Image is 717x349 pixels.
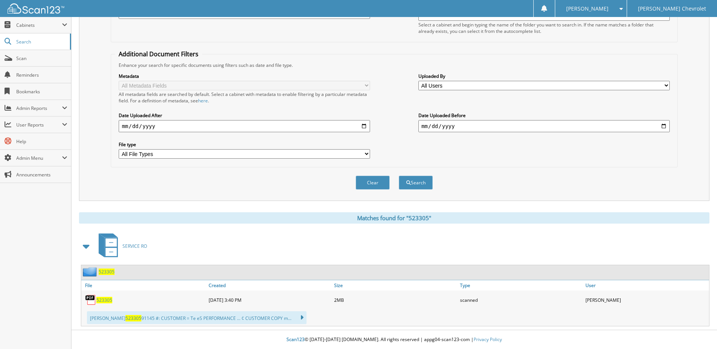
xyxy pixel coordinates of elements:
[332,292,458,307] div: 2MB
[207,292,332,307] div: [DATE] 3:40 PM
[115,62,673,68] div: Enhance your search for specific documents using filters such as date and file type.
[458,292,584,307] div: scanned
[679,313,717,349] iframe: Chat Widget
[458,280,584,290] a: Type
[8,3,64,14] img: scan123-logo-white.svg
[71,330,717,349] div: © [DATE]-[DATE] [DOMAIN_NAME]. All rights reserved | appg04-scan123-com |
[125,315,141,321] span: 523305
[474,336,502,343] a: Privacy Policy
[87,311,307,324] div: [PERSON_NAME] 91145 #: CUSTOMER = Te eS PERFORMANCE ... ¢ CUSTOMER COPY m...
[85,294,96,306] img: PDF.png
[83,267,99,276] img: folder2.png
[119,141,370,148] label: File type
[115,50,202,58] legend: Additional Document Filters
[16,39,66,45] span: Search
[79,212,709,224] div: Matches found for "523305"
[16,122,62,128] span: User Reports
[119,91,370,104] div: All metadata fields are searched by default. Select a cabinet with metadata to enable filtering b...
[418,73,670,79] label: Uploaded By
[16,171,67,178] span: Announcements
[286,336,305,343] span: Scan123
[122,243,147,249] span: SERVICE RO
[81,280,207,290] a: File
[16,88,67,95] span: Bookmarks
[119,120,370,132] input: start
[16,105,62,111] span: Admin Reports
[584,292,709,307] div: [PERSON_NAME]
[332,280,458,290] a: Size
[584,280,709,290] a: User
[207,280,332,290] a: Created
[119,112,370,119] label: Date Uploaded After
[16,72,67,78] span: Reminders
[418,120,670,132] input: end
[16,22,62,28] span: Cabinets
[638,6,706,11] span: [PERSON_NAME] Chevrolet
[119,73,370,79] label: Metadata
[399,176,433,190] button: Search
[418,22,670,34] div: Select a cabinet and begin typing the name of the folder you want to search in. If the name match...
[198,97,208,104] a: here
[99,269,115,275] a: 523305
[356,176,390,190] button: Clear
[566,6,609,11] span: [PERSON_NAME]
[94,231,147,261] a: SERVICE RO
[418,112,670,119] label: Date Uploaded Before
[96,297,112,303] a: 523305
[16,138,67,145] span: Help
[16,55,67,62] span: Scan
[16,155,62,161] span: Admin Menu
